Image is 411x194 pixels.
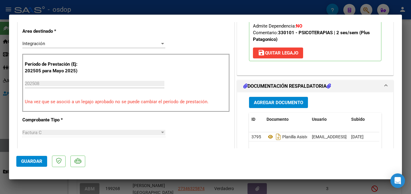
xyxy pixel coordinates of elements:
datatable-header-cell: Subido [349,113,379,126]
p: Una vez que se asoció a un legajo aprobado no se puede cambiar el período de prestación. [25,98,227,105]
span: [DATE] [351,134,364,139]
p: Punto de Venta [22,147,85,154]
p: Período de Prestación (Ej: 202505 para Mayo 2025) [25,61,86,74]
button: Quitar Legajo [253,48,303,58]
span: Subido [351,117,365,122]
strong: 330101 - PSICOTERAPIAS | 2 ses/sem (Plus Patagonico) [253,30,370,42]
p: Area destinado * [22,28,85,35]
span: 3795 [251,134,261,139]
span: Factura C [22,130,42,135]
i: Descargar documento [274,132,282,142]
strong: NO [296,23,302,29]
datatable-header-cell: Documento [264,113,309,126]
datatable-header-cell: Usuario [309,113,349,126]
p: Comprobante Tipo * [22,117,85,123]
span: Integración [22,41,45,46]
span: Planilla Asistencia [267,134,316,139]
h1: DOCUMENTACIÓN RESPALDATORIA [243,83,331,90]
span: Guardar [21,159,42,164]
datatable-header-cell: ID [249,113,264,126]
mat-icon: save [258,49,265,56]
datatable-header-cell: Acción [379,113,409,126]
div: Open Intercom Messenger [390,173,405,188]
span: Agregar Documento [254,100,303,105]
span: Quitar Legajo [258,50,298,56]
span: Comentario: [253,30,370,42]
span: ID [251,117,255,122]
span: Documento [267,117,289,122]
span: Usuario [312,117,327,122]
button: Guardar [16,156,47,167]
mat-expansion-panel-header: DOCUMENTACIÓN RESPALDATORIA [237,80,393,92]
button: Agregar Documento [249,97,308,108]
